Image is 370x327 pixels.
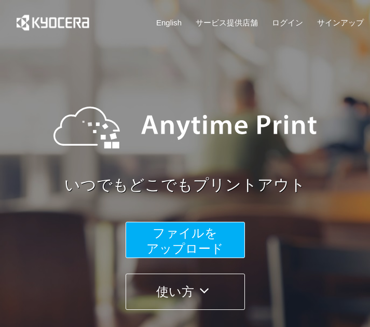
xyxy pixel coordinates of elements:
[156,17,182,28] a: English
[126,274,245,310] button: 使い方
[126,222,245,258] button: ファイルを​​アップロード
[146,226,224,255] span: ファイルを ​​アップロード
[196,17,258,28] a: サービス提供店舗
[272,17,303,28] a: ログイン
[317,17,364,28] a: サインアップ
